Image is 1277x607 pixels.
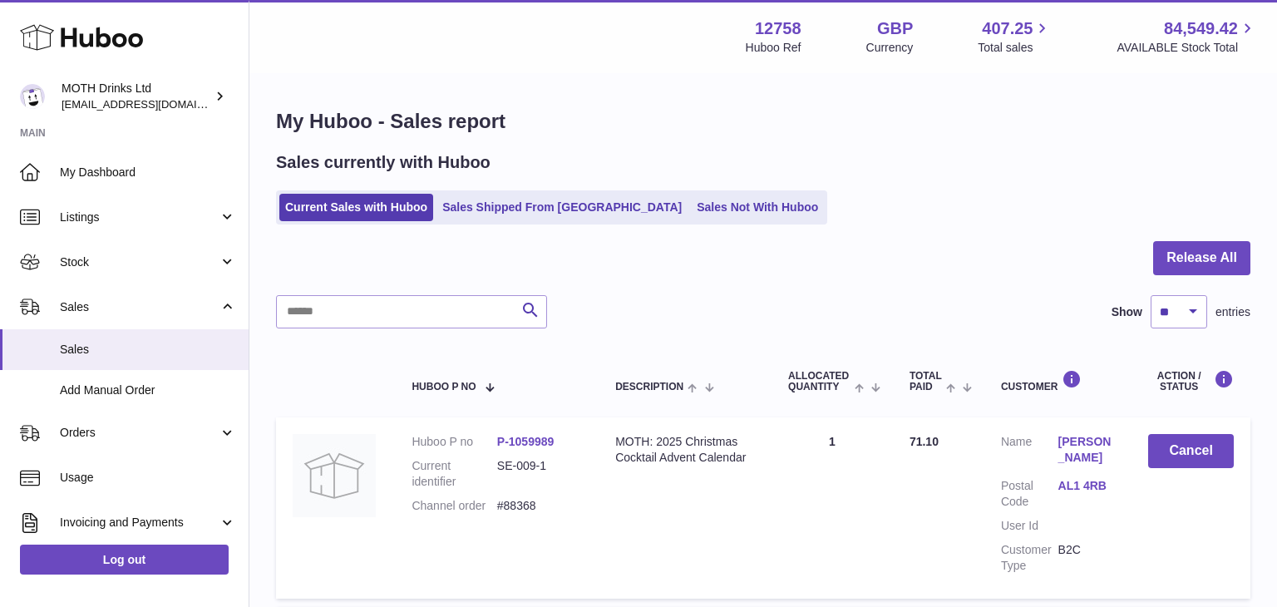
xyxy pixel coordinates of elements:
dt: User Id [1001,518,1058,534]
h2: Sales currently with Huboo [276,151,491,174]
span: AVAILABLE Stock Total [1117,40,1257,56]
dt: Postal Code [1001,478,1058,510]
span: Invoicing and Payments [60,515,219,531]
span: My Dashboard [60,165,236,180]
a: Log out [20,545,229,575]
span: 84,549.42 [1164,17,1238,40]
span: ALLOCATED Quantity [788,371,850,392]
span: Sales [60,299,219,315]
a: [PERSON_NAME] [1058,434,1116,466]
span: Total sales [978,40,1052,56]
div: MOTH Drinks Ltd [62,81,211,112]
dt: Name [1001,434,1058,470]
span: Huboo P no [412,382,476,392]
strong: GBP [877,17,913,40]
span: Orders [60,425,219,441]
a: Sales Not With Huboo [691,194,824,221]
span: Add Manual Order [60,382,236,398]
span: Stock [60,254,219,270]
dd: #88368 [497,498,582,514]
dt: Current identifier [412,458,496,490]
h1: My Huboo - Sales report [276,108,1250,135]
span: entries [1215,304,1250,320]
dt: Huboo P no [412,434,496,450]
a: 84,549.42 AVAILABLE Stock Total [1117,17,1257,56]
a: Sales Shipped From [GEOGRAPHIC_DATA] [436,194,688,221]
label: Show [1112,304,1142,320]
a: AL1 4RB [1058,478,1116,494]
div: Customer [1001,370,1115,392]
div: Huboo Ref [746,40,801,56]
span: Usage [60,470,236,486]
a: P-1059989 [497,435,555,448]
dt: Customer Type [1001,542,1058,574]
a: 407.25 Total sales [978,17,1052,56]
td: 1 [772,417,893,598]
span: Listings [60,210,219,225]
dt: Channel order [412,498,496,514]
img: no-photo.jpg [293,434,376,517]
button: Release All [1153,241,1250,275]
span: Description [615,382,683,392]
dd: B2C [1058,542,1116,574]
strong: 12758 [755,17,801,40]
span: 71.10 [910,435,939,448]
div: Action / Status [1148,370,1234,392]
dd: SE-009-1 [497,458,582,490]
div: Currency [866,40,914,56]
img: orders@mothdrinks.com [20,84,45,109]
span: 407.25 [982,17,1033,40]
span: Sales [60,342,236,358]
button: Cancel [1148,434,1234,468]
div: MOTH: 2025 Christmas Cocktail Advent Calendar [615,434,755,466]
span: [EMAIL_ADDRESS][DOMAIN_NAME] [62,97,244,111]
span: Total paid [910,371,942,392]
a: Current Sales with Huboo [279,194,433,221]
